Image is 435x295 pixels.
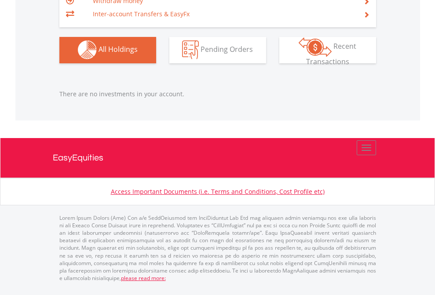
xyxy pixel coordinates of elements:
[53,138,383,178] a: EasyEquities
[93,7,353,21] td: Inter-account Transfers & EasyFx
[299,37,332,57] img: transactions-zar-wht.png
[169,37,266,63] button: Pending Orders
[99,44,138,54] span: All Holdings
[78,40,97,59] img: holdings-wht.png
[182,40,199,59] img: pending_instructions-wht.png
[111,187,325,196] a: Access Important Documents (i.e. Terms and Conditions, Cost Profile etc)
[306,41,357,66] span: Recent Transactions
[279,37,376,63] button: Recent Transactions
[121,274,166,282] a: please read more:
[201,44,253,54] span: Pending Orders
[59,37,156,63] button: All Holdings
[59,90,376,98] p: There are no investments in your account.
[59,214,376,282] p: Lorem Ipsum Dolors (Ame) Con a/e SeddOeiusmod tem InciDiduntut Lab Etd mag aliquaen admin veniamq...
